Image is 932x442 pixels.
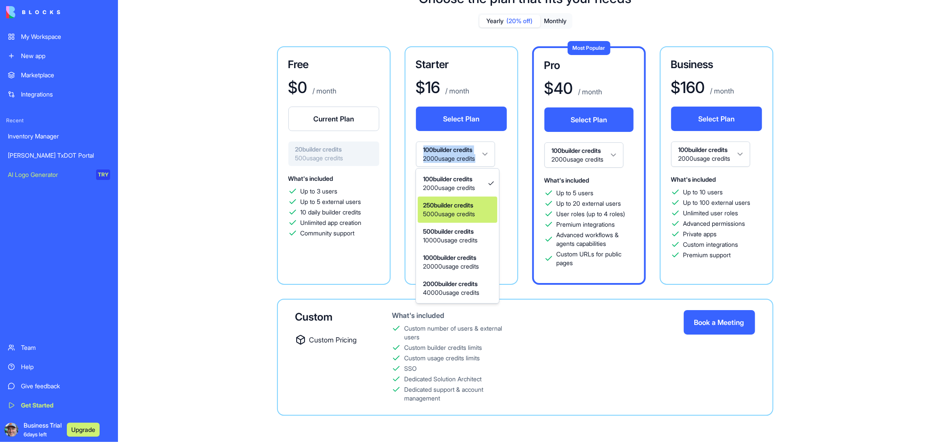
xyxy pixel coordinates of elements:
[8,132,110,141] div: Inventory Manager
[423,175,475,183] span: 100 builder credits
[423,288,479,297] span: 40000 usage credits
[8,170,90,179] div: AI Logo Generator
[423,201,475,210] span: 250 builder credits
[423,262,479,271] span: 20000 usage credits
[423,210,475,218] span: 5000 usage credits
[3,117,115,124] span: Recent
[423,227,478,236] span: 500 builder credits
[423,253,479,262] span: 1000 builder credits
[423,183,475,192] span: 2000 usage credits
[96,169,110,180] div: TRY
[8,151,110,160] div: [PERSON_NAME] TxDOT Portal
[423,236,478,245] span: 10000 usage credits
[423,280,479,288] span: 2000 builder credits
